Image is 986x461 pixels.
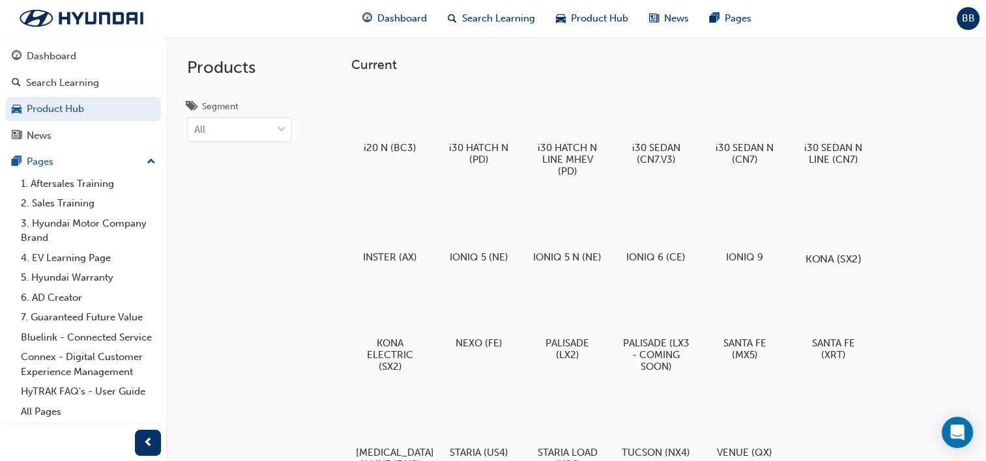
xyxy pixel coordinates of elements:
[440,83,518,170] a: i30 HATCH N (PD)
[362,10,372,27] span: guage-icon
[710,337,779,361] h5: SANTA FE (MX5)
[351,192,429,268] a: INSTER (AX)
[12,77,21,89] span: search-icon
[356,142,424,154] h5: i20 N (BC3)
[12,130,22,142] span: news-icon
[16,328,161,348] a: Bluelink - Connected Service
[12,51,22,63] span: guage-icon
[622,142,690,165] h5: i30 SEDAN (CN7.V3)
[529,278,607,365] a: PALISADE (LX2)
[7,5,156,32] img: Trak
[12,156,22,168] span: pages-icon
[26,76,99,91] div: Search Learning
[617,192,695,268] a: IONIQ 6 (CE)
[448,10,457,27] span: search-icon
[462,11,535,26] span: Search Learning
[529,83,607,182] a: i30 HATCH N LINE MHEV (PD)
[699,5,762,32] a: pages-iconPages
[351,57,965,72] h3: Current
[5,44,161,68] a: Dashboard
[356,251,424,263] h5: INSTER (AX)
[556,10,566,27] span: car-icon
[12,104,22,115] span: car-icon
[622,251,690,263] h5: IONIQ 6 (CE)
[377,11,427,26] span: Dashboard
[797,253,869,265] h5: KONA (SX2)
[16,268,161,288] a: 5. Hyundai Warranty
[440,278,518,354] a: NEXO (FE)
[706,192,784,268] a: IONIQ 9
[639,5,699,32] a: news-iconNews
[710,10,719,27] span: pages-icon
[187,57,292,78] h2: Products
[16,307,161,328] a: 7. Guaranteed Future Value
[444,447,513,458] h5: STARIA (US4)
[194,122,205,137] div: All
[529,192,607,268] a: IONIQ 5 N (NE)
[794,83,873,170] a: i30 SEDAN N LINE (CN7)
[27,154,53,169] div: Pages
[571,11,628,26] span: Product Hub
[16,288,161,308] a: 6. AD Creator
[5,42,161,150] button: DashboardSearch LearningProduct HubNews
[356,337,424,372] h5: KONA ELECTRIC (SX2)
[664,11,689,26] span: News
[799,142,867,165] h5: i30 SEDAN N LINE (CN7)
[794,192,873,268] a: KONA (SX2)
[16,174,161,194] a: 1. Aftersales Training
[5,71,161,95] a: Search Learning
[437,5,545,32] a: search-iconSearch Learning
[533,337,602,361] h5: PALISADE (LX2)
[187,102,197,113] span: tags-icon
[352,5,437,32] a: guage-iconDashboard
[16,402,161,422] a: All Pages
[533,142,602,177] h5: i30 HATCH N LINE MHEV (PD)
[202,100,239,113] div: Segment
[799,337,867,361] h5: SANTA FE (XRT)
[710,251,779,263] h5: IONIQ 9
[444,337,513,349] h5: NEXO (FE)
[942,417,973,448] div: Open Intercom Messenger
[440,192,518,268] a: IONIQ 5 (NE)
[351,278,429,377] a: KONA ELECTRIC (SX2)
[5,97,161,121] a: Product Hub
[5,150,161,174] button: Pages
[5,124,161,148] a: News
[16,214,161,248] a: 3. Hyundai Motor Company Brand
[622,337,690,372] h5: PALISADE (LX3 - COMING SOON)
[16,248,161,268] a: 4. EV Learning Page
[617,83,695,170] a: i30 SEDAN (CN7.V3)
[794,278,873,365] a: SANTA FE (XRT)
[16,382,161,402] a: HyTRAK FAQ's - User Guide
[27,128,51,143] div: News
[710,447,779,458] h5: VENUE (QX)
[351,83,429,158] a: i20 N (BC3)
[622,447,690,458] h5: TUCSON (NX4)
[706,83,784,170] a: i30 SEDAN N (CN7)
[27,49,76,64] div: Dashboard
[957,7,979,30] button: BB
[706,278,784,365] a: SANTA FE (MX5)
[545,5,639,32] a: car-iconProduct Hub
[16,347,161,382] a: Connex - Digital Customer Experience Management
[16,193,161,214] a: 2. Sales Training
[444,251,513,263] h5: IONIQ 5 (NE)
[277,122,286,139] span: down-icon
[725,11,751,26] span: Pages
[444,142,513,165] h5: i30 HATCH N (PD)
[617,278,695,377] a: PALISADE (LX3 - COMING SOON)
[147,154,156,171] span: up-icon
[649,10,659,27] span: news-icon
[710,142,779,165] h5: i30 SEDAN N (CN7)
[143,435,153,451] span: prev-icon
[533,251,602,263] h5: IONIQ 5 N (NE)
[962,11,975,26] span: BB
